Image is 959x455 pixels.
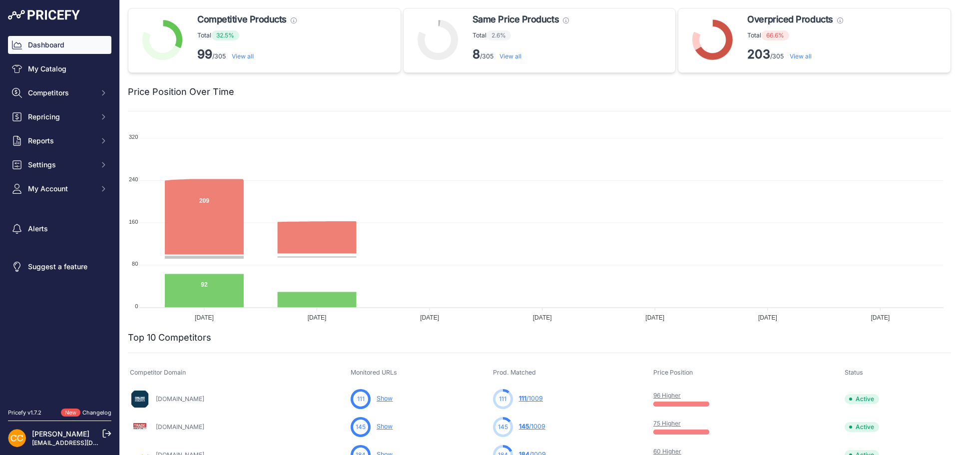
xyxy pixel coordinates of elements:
tspan: [DATE] [420,314,439,321]
h2: Price Position Over Time [128,85,234,99]
div: Pricefy v1.7.2 [8,409,41,417]
a: [DOMAIN_NAME] [156,395,204,403]
a: [PERSON_NAME] [32,430,89,438]
p: /305 [747,46,843,62]
strong: 8 [473,47,480,61]
a: Changelog [82,409,111,416]
tspan: [DATE] [645,314,664,321]
a: 145/1009 [519,423,545,430]
p: Total [197,30,297,40]
tspan: [DATE] [195,314,214,321]
p: Total [747,30,843,40]
span: Active [845,422,879,432]
strong: 99 [197,47,212,61]
span: 111 [357,395,365,404]
button: Repricing [8,108,111,126]
a: [DOMAIN_NAME] [156,423,204,431]
strong: 203 [747,47,770,61]
span: 145 [519,423,529,430]
a: Show [377,395,393,402]
a: View all [790,52,812,60]
p: Total [473,30,569,40]
tspan: 0 [135,303,138,309]
button: Settings [8,156,111,174]
p: /305 [197,46,297,62]
span: Price Position [653,369,693,376]
span: Settings [28,160,93,170]
a: [EMAIL_ADDRESS][DOMAIN_NAME] [32,439,136,447]
span: 145 [498,423,508,432]
a: 96 Higher [653,392,681,399]
a: Show [377,423,393,430]
img: Pricefy Logo [8,10,80,20]
button: Competitors [8,84,111,102]
tspan: [DATE] [871,314,890,321]
span: Same Price Products [473,12,559,26]
span: 32.5% [211,30,239,40]
a: Dashboard [8,36,111,54]
button: My Account [8,180,111,198]
span: Status [845,369,863,376]
span: Competitive Products [197,12,287,26]
nav: Sidebar [8,36,111,397]
span: My Account [28,184,93,194]
a: View all [232,52,254,60]
span: Overpriced Products [747,12,833,26]
span: Active [845,394,879,404]
span: Reports [28,136,93,146]
span: Monitored URLs [351,369,397,376]
tspan: [DATE] [308,314,327,321]
span: 2.6% [486,30,511,40]
a: 111/1009 [519,395,543,402]
tspan: 240 [129,176,138,182]
span: 111 [519,395,526,402]
span: Repricing [28,112,93,122]
span: 145 [356,423,366,432]
a: 75 Higher [653,420,681,427]
span: 66.6% [761,30,789,40]
a: 60 Higher [653,448,681,455]
tspan: 80 [132,261,138,267]
tspan: 160 [129,219,138,225]
a: Suggest a feature [8,258,111,276]
a: My Catalog [8,60,111,78]
span: Competitor Domain [130,369,186,376]
span: 111 [499,395,506,404]
span: New [61,409,80,417]
span: Competitors [28,88,93,98]
span: Prod. Matched [493,369,536,376]
p: /305 [473,46,569,62]
tspan: [DATE] [533,314,552,321]
tspan: 320 [129,134,138,140]
a: Alerts [8,220,111,238]
tspan: [DATE] [758,314,777,321]
button: Reports [8,132,111,150]
h2: Top 10 Competitors [128,331,211,345]
a: View all [499,52,521,60]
